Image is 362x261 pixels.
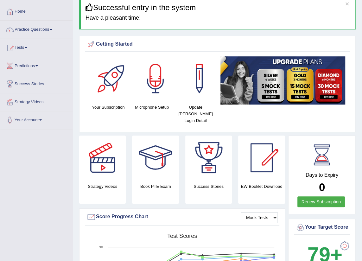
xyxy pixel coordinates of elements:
h4: Your Subscription [90,104,127,111]
h4: Have a pleasant time! [86,15,351,21]
h4: EW Booklet Download [238,183,285,190]
a: Strategy Videos [0,93,73,109]
h3: Successful entry in the system [86,3,351,12]
button: × [345,0,349,7]
h4: Book PTE Exam [132,183,179,190]
a: Your Account [0,111,73,127]
h4: Days to Expiry [295,172,348,178]
h4: Strategy Videos [79,183,126,190]
div: Score Progress Chart [86,212,278,222]
a: Home [0,3,73,19]
h4: Microphone Setup [133,104,171,111]
div: Getting Started [86,40,348,49]
div: Your Target Score [295,223,348,232]
a: Renew Subscription [297,196,345,207]
tspan: Test scores [167,233,197,239]
a: Practice Questions [0,21,73,37]
text: 90 [99,245,103,249]
b: 0 [319,181,325,193]
a: Predictions [0,57,73,73]
a: Success Stories [0,75,73,91]
h4: Update [PERSON_NAME] Login Detail [177,104,214,124]
h4: Success Stories [185,183,232,190]
a: Tests [0,39,73,55]
img: small5.jpg [220,56,345,105]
